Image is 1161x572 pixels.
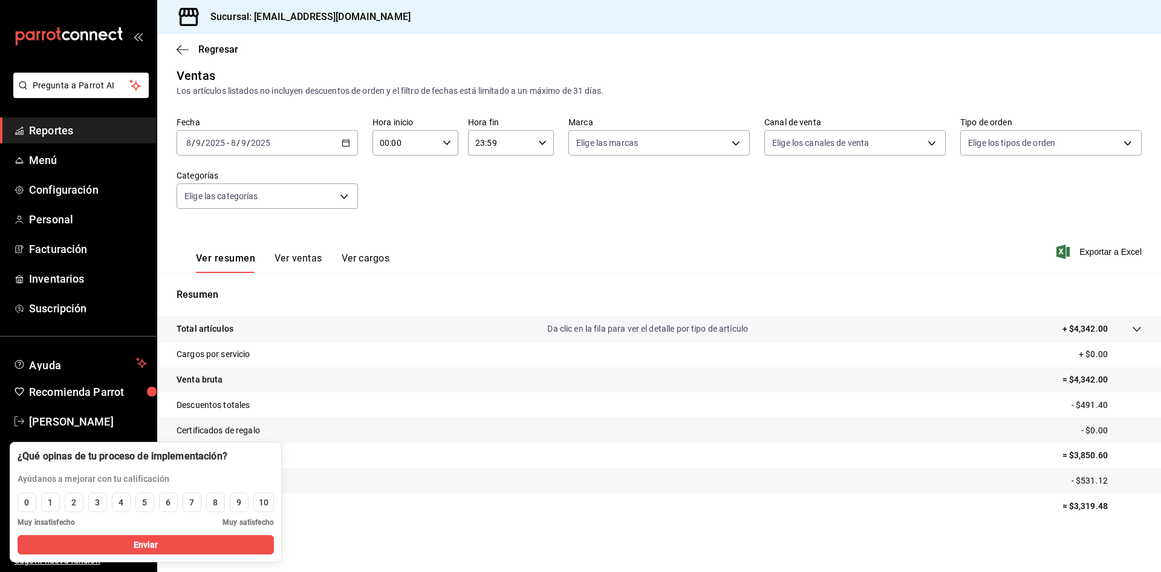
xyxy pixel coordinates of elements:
button: 6 [159,493,178,512]
p: Total artículos [177,323,233,335]
button: 0 [18,493,36,512]
p: - $0.00 [1081,424,1142,437]
button: 10 [253,493,274,512]
input: ---- [205,138,226,148]
span: / [247,138,250,148]
input: -- [241,138,247,148]
div: 2 [71,496,76,509]
span: / [236,138,240,148]
h3: Sucursal: [EMAIL_ADDRESS][DOMAIN_NAME] [201,10,411,24]
span: Facturación [29,241,147,257]
p: + $0.00 [1079,348,1142,361]
span: Elige las categorías [184,190,258,202]
button: 9 [230,493,249,512]
span: Configuración [29,182,147,198]
div: 5 [142,496,147,509]
button: 4 [112,493,131,512]
p: + $4,342.00 [1062,323,1108,335]
div: navigation tabs [196,252,389,273]
label: Hora inicio [372,118,458,127]
p: = $3,850.60 [1062,449,1142,462]
button: 1 [41,493,60,512]
p: - $491.40 [1072,399,1142,412]
p: = $3,319.48 [1062,500,1142,513]
div: 3 [95,496,100,509]
button: Regresar [177,44,238,55]
span: - [227,138,229,148]
label: Fecha [177,118,358,127]
div: 4 [119,496,123,509]
p: Venta bruta [177,373,223,386]
span: Muy satisfecho [223,517,274,528]
p: = $4,342.00 [1062,373,1142,386]
span: Muy insatisfecho [18,517,75,528]
p: Resumen [177,288,1142,302]
span: Personal [29,211,147,228]
span: / [192,138,195,148]
button: open_drawer_menu [133,31,143,41]
button: 7 [183,493,201,512]
input: ---- [250,138,271,148]
span: Reportes [29,122,147,139]
span: Inventarios [29,271,147,287]
input: -- [230,138,236,148]
button: 8 [206,493,225,512]
span: Suscripción [29,300,147,317]
input: -- [195,138,201,148]
label: Marca [568,118,750,127]
button: Ver resumen [196,252,255,273]
span: Elige las marcas [576,137,638,149]
div: 9 [236,496,241,509]
span: Ayuda [29,356,131,370]
input: -- [186,138,192,148]
label: Hora fin [468,118,554,127]
span: Regresar [198,44,238,55]
label: Canal de venta [764,118,946,127]
div: 10 [259,496,268,509]
p: Descuentos totales [177,399,250,412]
label: Categorías [177,171,358,180]
button: 2 [65,493,83,512]
div: 8 [213,496,218,509]
div: 7 [189,496,194,509]
button: 5 [135,493,154,512]
p: Ayúdanos a mejorar con tu calificación [18,473,227,485]
button: Exportar a Excel [1059,245,1142,259]
span: Menú [29,152,147,168]
p: Certificados de regalo [177,424,260,437]
button: 3 [88,493,107,512]
button: Ver cargos [342,252,390,273]
div: 0 [24,496,29,509]
div: ¿Qué opinas de tu proceso de implementación? [18,450,227,463]
span: Elige los tipos de orden [968,137,1055,149]
div: Ventas [177,67,215,85]
span: / [201,138,205,148]
span: Enviar [134,539,158,551]
div: 1 [48,496,53,509]
div: 6 [166,496,171,509]
span: Elige los canales de venta [772,137,869,149]
button: Pregunta a Parrot AI [13,73,149,98]
span: Recomienda Parrot [29,384,147,400]
p: - $531.12 [1072,475,1142,487]
p: Da clic en la fila para ver el detalle por tipo de artículo [547,323,748,335]
a: Pregunta a Parrot AI [8,88,149,100]
span: Pregunta a Parrot AI [33,79,130,92]
div: Los artículos listados no incluyen descuentos de orden y el filtro de fechas está limitado a un m... [177,85,1142,97]
p: Cargos por servicio [177,348,250,361]
button: Ver ventas [275,252,322,273]
label: Tipo de orden [960,118,1142,127]
button: Enviar [18,535,274,554]
span: [PERSON_NAME] [29,413,147,430]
